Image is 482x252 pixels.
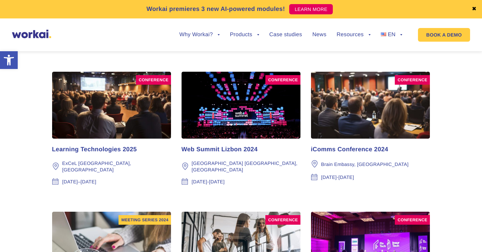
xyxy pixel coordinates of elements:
[182,178,188,185] img: Date
[47,67,176,196] a: conference Learning Technologies 2025 ExCeL [GEOGRAPHIC_DATA], [GEOGRAPHIC_DATA] [DATE]–[DATE]
[52,145,171,153] div: Learning Technologies 2025
[136,75,171,85] div: conference
[52,163,60,170] img: Location
[176,67,306,196] a: conference Web Summit Lizbon 2024 [GEOGRAPHIC_DATA] [GEOGRAPHIC_DATA], [GEOGRAPHIC_DATA] [DATE]-[...
[388,32,395,38] span: EN
[321,161,409,167] div: Brain Embassy, [GEOGRAPHIC_DATA]
[337,32,370,38] a: Resources
[182,145,301,153] div: Web Summit Lizbon 2024
[312,32,326,38] a: News
[311,145,430,153] div: iComms Conference 2024
[62,160,171,172] div: ExCeL [GEOGRAPHIC_DATA], [GEOGRAPHIC_DATA]
[192,179,225,185] div: [DATE]-[DATE]
[182,163,189,170] img: Location
[230,32,259,38] a: Products
[265,75,300,85] div: conference
[395,215,430,225] div: Conference
[119,215,171,225] div: meeting series 2024
[265,215,300,225] div: Conference
[192,160,301,172] div: [GEOGRAPHIC_DATA] [GEOGRAPHIC_DATA], [GEOGRAPHIC_DATA]
[52,178,59,185] img: Date
[289,4,333,14] a: LEARN MORE
[180,32,220,38] a: Why Workai?
[395,75,430,85] div: CONFERENCE
[269,32,302,38] a: Case studies
[311,160,318,168] img: Location
[321,174,354,180] div: [DATE]-[DATE]
[306,67,435,196] a: CONFERENCE iComms Conference 2024 Brain Embassy, [GEOGRAPHIC_DATA] [DATE]-[DATE]
[62,179,96,185] div: [DATE]–[DATE]
[418,28,470,42] a: BOOK A DEMO
[146,4,285,14] p: Workai premieres 3 new AI-powered modules!
[311,173,318,180] img: Date
[472,6,477,12] a: ✖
